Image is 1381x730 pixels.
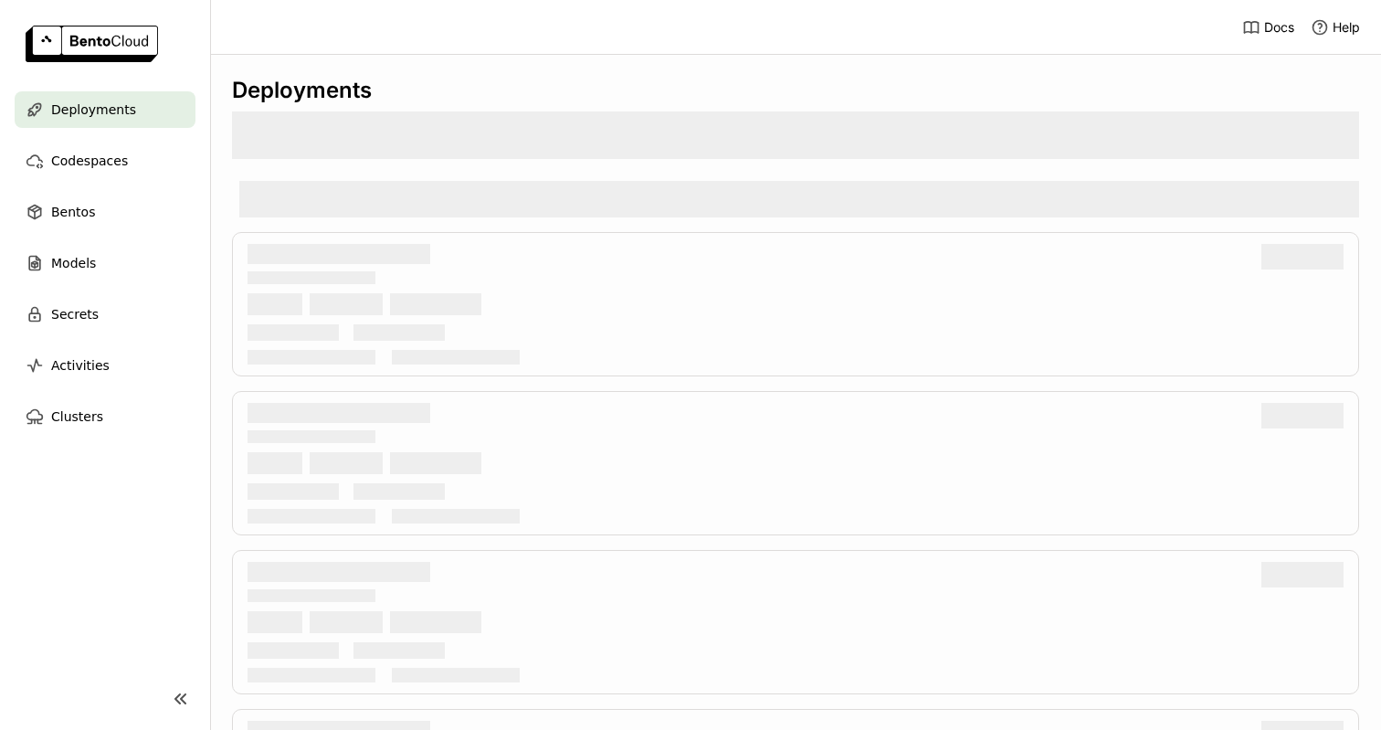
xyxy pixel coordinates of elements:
span: Deployments [51,99,136,121]
a: Models [15,245,195,281]
span: Bentos [51,201,95,223]
span: Models [51,252,96,274]
a: Docs [1242,18,1294,37]
span: Secrets [51,303,99,325]
span: Help [1333,19,1360,36]
a: Activities [15,347,195,384]
div: Deployments [232,77,1359,104]
img: logo [26,26,158,62]
span: Clusters [51,406,103,428]
span: Docs [1264,19,1294,36]
span: Activities [51,354,110,376]
a: Secrets [15,296,195,333]
span: Codespaces [51,150,128,172]
a: Bentos [15,194,195,230]
a: Clusters [15,398,195,435]
div: Help [1311,18,1360,37]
